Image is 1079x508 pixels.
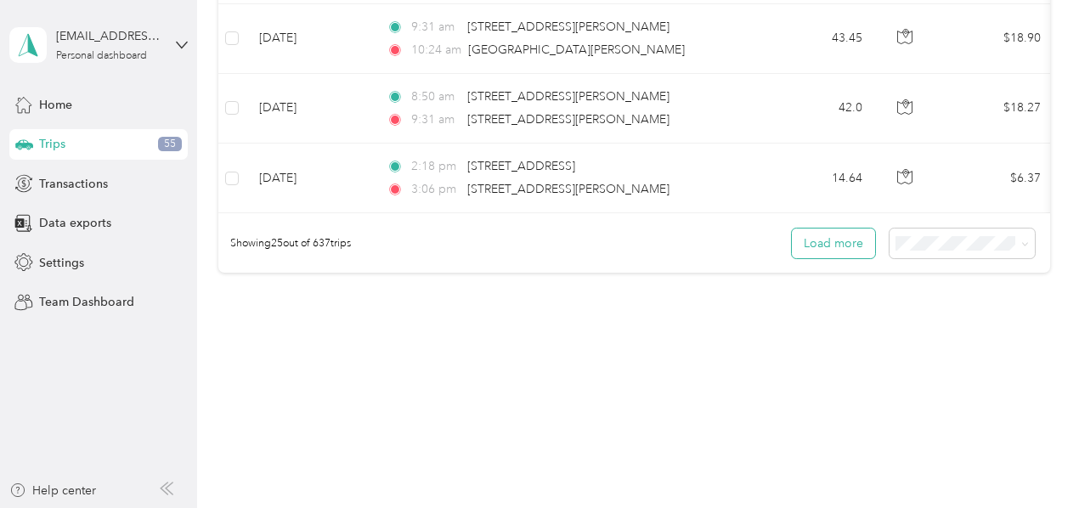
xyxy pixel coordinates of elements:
[411,180,460,199] span: 3:06 pm
[39,214,111,232] span: Data exports
[467,112,669,127] span: [STREET_ADDRESS][PERSON_NAME]
[246,4,373,74] td: [DATE]
[411,110,460,129] span: 9:31 am
[411,41,461,59] span: 10:24 am
[246,144,373,213] td: [DATE]
[467,20,669,34] span: [STREET_ADDRESS][PERSON_NAME]
[39,175,108,193] span: Transactions
[158,137,182,152] span: 55
[764,144,876,213] td: 14.64
[218,236,351,251] span: Showing 25 out of 637 trips
[56,27,162,45] div: [EMAIL_ADDRESS][DOMAIN_NAME]
[411,18,460,37] span: 9:31 am
[467,89,669,104] span: [STREET_ADDRESS][PERSON_NAME]
[984,413,1079,508] iframe: Everlance-gr Chat Button Frame
[467,159,575,173] span: [STREET_ADDRESS]
[764,4,876,74] td: 43.45
[935,4,1054,74] td: $18.90
[411,87,460,106] span: 8:50 am
[39,96,72,114] span: Home
[935,144,1054,213] td: $6.37
[792,229,875,258] button: Load more
[39,254,84,272] span: Settings
[9,482,96,500] button: Help center
[411,157,460,176] span: 2:18 pm
[764,74,876,144] td: 42.0
[467,182,669,196] span: [STREET_ADDRESS][PERSON_NAME]
[935,74,1054,144] td: $18.27
[56,51,147,61] div: Personal dashboard
[39,293,134,311] span: Team Dashboard
[246,74,373,144] td: [DATE]
[39,135,65,153] span: Trips
[468,42,685,57] span: [GEOGRAPHIC_DATA][PERSON_NAME]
